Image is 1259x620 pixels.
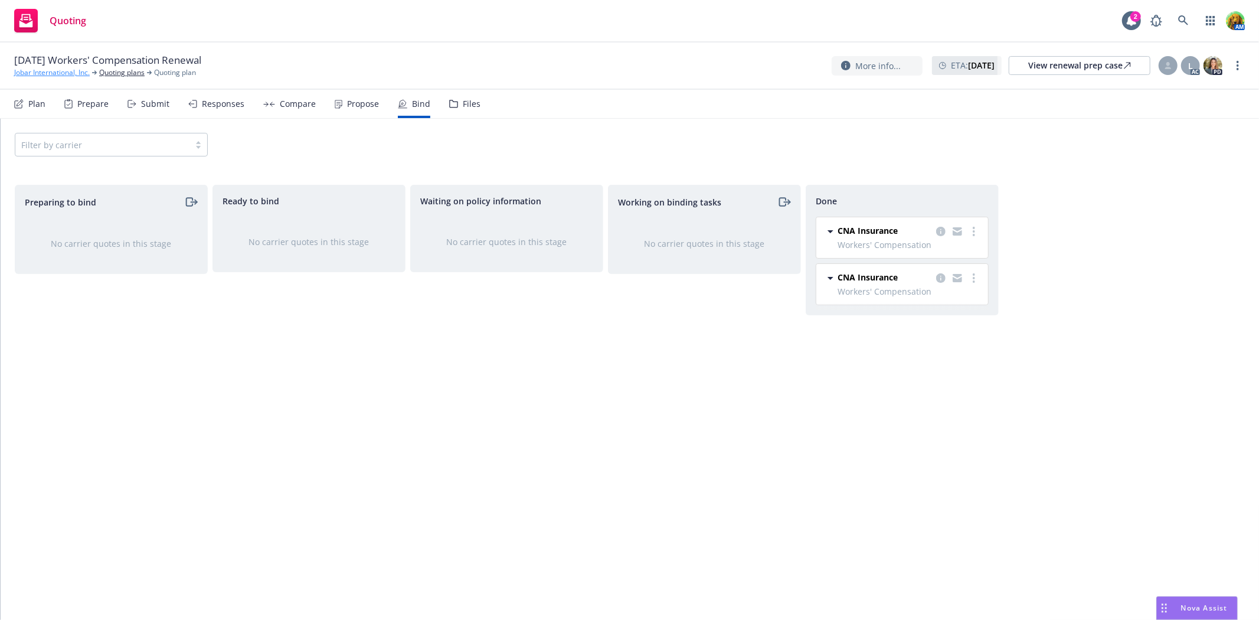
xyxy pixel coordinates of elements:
div: Responses [202,99,244,109]
span: Nova Assist [1181,603,1228,613]
div: Prepare [77,99,109,109]
button: Nova Assist [1156,596,1238,620]
img: photo [1204,56,1222,75]
span: Preparing to bind [25,196,96,208]
a: Search [1172,9,1195,32]
img: photo [1226,11,1245,30]
button: More info... [832,56,923,76]
div: Propose [347,99,379,109]
span: CNA Insurance [838,224,898,237]
div: 2 [1130,11,1141,22]
span: Done [816,195,837,207]
span: More info... [855,60,901,72]
span: Workers' Compensation [838,285,981,298]
a: more [1231,58,1245,73]
span: [DATE] Workers' Compensation Renewal [14,53,201,67]
div: Files [463,99,480,109]
span: L [1188,60,1193,72]
a: copy logging email [950,271,964,285]
span: CNA Insurance [838,271,898,283]
span: Quoting plan [154,67,196,78]
a: Quoting [9,4,91,37]
div: View renewal prep case [1028,57,1131,74]
a: moveRight [184,195,198,209]
span: Waiting on policy information [420,195,541,207]
a: moveRight [777,195,791,209]
div: No carrier quotes in this stage [34,237,188,250]
span: Ready to bind [223,195,279,207]
div: Bind [412,99,430,109]
a: View renewal prep case [1009,56,1150,75]
div: Plan [28,99,45,109]
a: more [967,271,981,285]
div: Drag to move [1157,597,1172,619]
span: Working on binding tasks [618,196,721,208]
a: copy logging email [934,224,948,239]
div: No carrier quotes in this stage [232,236,386,248]
div: No carrier quotes in this stage [430,236,584,248]
a: Quoting plans [99,67,145,78]
span: Quoting [50,16,86,25]
a: copy logging email [950,224,964,239]
a: Report a Bug [1144,9,1168,32]
a: Switch app [1199,9,1222,32]
a: copy logging email [934,271,948,285]
div: No carrier quotes in this stage [627,237,781,250]
span: Workers' Compensation [838,239,981,251]
strong: [DATE] [968,60,995,71]
a: more [967,224,981,239]
div: Submit [141,99,169,109]
span: ETA : [951,59,995,71]
div: Compare [280,99,316,109]
a: Jobar International, Inc. [14,67,90,78]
